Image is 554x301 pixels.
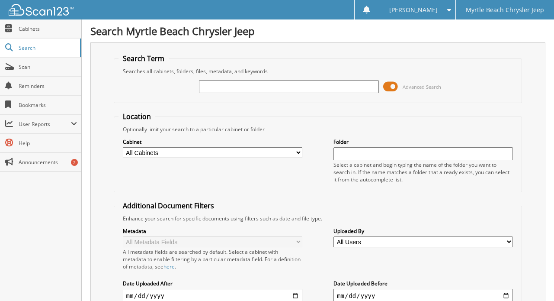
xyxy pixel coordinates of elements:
legend: Additional Document Filters [118,201,218,210]
span: Help [19,139,77,147]
label: Folder [333,138,513,146]
img: scan123-logo-white.svg [9,4,74,16]
label: Date Uploaded After [123,280,302,287]
label: Cabinet [123,138,302,146]
h1: Search Myrtle Beach Chrysler Jeep [90,24,545,38]
a: here [163,263,175,270]
div: 2 [71,159,78,166]
span: User Reports [19,120,71,128]
legend: Search Term [118,54,169,63]
span: Bookmarks [19,101,77,109]
div: Enhance your search for specific documents using filters such as date and file type. [118,215,518,222]
div: Select a cabinet and begin typing the name of the folder you want to search in. If the name match... [333,161,513,183]
legend: Location [118,112,155,121]
label: Metadata [123,227,302,235]
span: Announcements [19,159,77,166]
label: Date Uploaded Before [333,280,513,287]
div: All metadata fields are searched by default. Select a cabinet with metadata to enable filtering b... [123,248,302,270]
span: Cabinets [19,25,77,32]
span: Search [19,44,76,52]
span: Reminders [19,82,77,90]
div: Searches all cabinets, folders, files, metadata, and keywords [118,68,518,75]
span: [PERSON_NAME] [389,7,438,13]
span: Myrtle Beach Chrysler Jeep [466,7,544,13]
span: Advanced Search [403,84,441,90]
span: Scan [19,63,77,71]
label: Uploaded By [333,227,513,235]
div: Optionally limit your search to a particular cabinet or folder [118,126,518,133]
